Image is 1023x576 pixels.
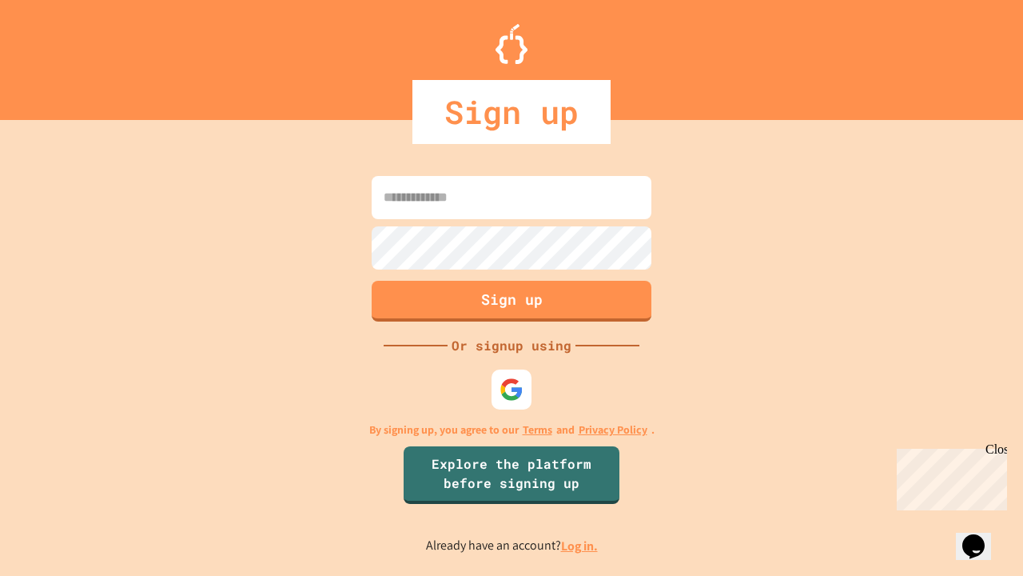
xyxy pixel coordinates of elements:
[890,442,1007,510] iframe: chat widget
[404,446,619,504] a: Explore the platform before signing up
[6,6,110,102] div: Chat with us now!Close
[448,336,575,355] div: Or signup using
[956,512,1007,560] iframe: chat widget
[561,538,598,554] a: Log in.
[500,378,523,402] img: google-icon.svg
[369,422,655,438] p: By signing up, you agree to our and .
[496,24,527,64] img: Logo.svg
[412,80,611,144] div: Sign up
[372,281,651,322] button: Sign up
[579,422,647,438] a: Privacy Policy
[426,536,598,556] p: Already have an account?
[523,422,552,438] a: Terms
